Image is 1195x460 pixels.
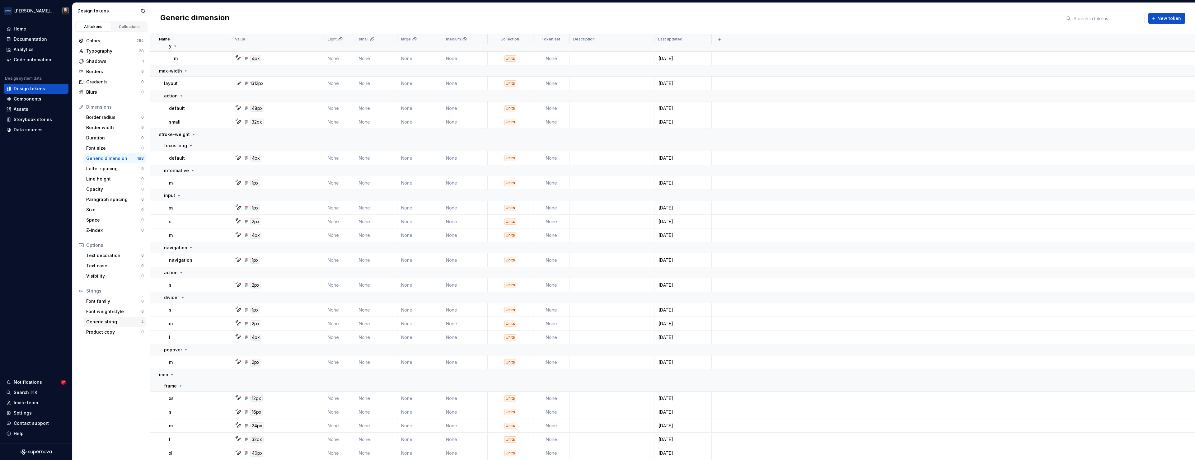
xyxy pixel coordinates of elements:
div: 188 [137,156,144,161]
a: Paragraph spacing0 [84,195,146,204]
td: None [324,52,355,65]
td: None [533,151,569,165]
div: Design tokens [14,86,45,92]
p: y [169,43,171,49]
td: None [442,151,488,165]
div: 28 [139,49,144,54]
td: None [397,115,442,129]
td: None [533,278,569,292]
div: Strings [86,288,144,294]
a: Product copy0 [84,327,146,337]
div: Analytics [14,46,34,53]
div: Blurs [86,89,141,95]
td: None [355,228,397,242]
div: [DATE] [655,55,711,62]
td: None [324,355,355,369]
td: None [442,303,488,317]
div: 0 [141,176,144,181]
td: None [355,101,397,115]
a: Letter spacing0 [84,164,146,174]
td: None [533,176,569,190]
div: 4 [141,319,144,324]
a: Text case0 [84,261,146,271]
button: Help [4,429,68,439]
td: None [533,101,569,115]
p: navigation [169,257,192,263]
div: 0 [141,228,144,233]
div: 48px [250,105,264,112]
div: Borders [86,68,141,75]
td: None [397,228,442,242]
td: None [355,151,397,165]
div: Duration [86,135,141,141]
td: None [533,52,569,65]
div: [DATE] [655,307,711,313]
p: m [174,55,178,62]
div: Search ⌘K [14,389,37,396]
div: Shadows [86,58,142,64]
div: Documentation [14,36,47,42]
a: Analytics [4,45,68,54]
div: [DATE] [655,257,711,263]
td: None [397,201,442,215]
div: Components [14,96,41,102]
a: Border radius0 [84,112,146,122]
td: None [442,405,488,419]
td: None [324,151,355,165]
a: Generic dimension188 [84,153,146,163]
div: 2px [250,320,261,327]
td: None [355,355,397,369]
div: 0 [141,207,144,212]
div: Units [504,334,516,340]
td: None [533,405,569,419]
td: None [355,115,397,129]
div: Collections [114,24,145,29]
div: Units [504,257,516,263]
p: s [169,282,171,288]
a: Components [4,94,68,104]
p: popover [164,347,182,353]
p: Light [328,37,337,42]
div: Border width [86,124,141,131]
td: None [355,392,397,405]
div: 1312px [250,80,264,87]
div: Units [504,307,516,313]
p: Token set [541,37,560,42]
div: 32px [250,119,264,125]
td: None [442,101,488,115]
div: Gradients [86,79,141,85]
div: Home [14,26,26,32]
td: None [324,392,355,405]
p: frame [164,383,177,389]
td: None [355,77,397,90]
div: Text case [86,263,141,269]
div: Units [504,282,516,288]
a: Visibility0 [84,271,146,281]
div: 0 [141,309,144,314]
p: s [169,307,171,313]
div: Border radius [86,114,141,120]
p: input [164,192,175,199]
div: 2px [250,282,261,289]
div: 2px [250,359,261,366]
img: f0306bc8-3074-41fb-b11c-7d2e8671d5eb.png [4,7,12,15]
td: None [355,201,397,215]
img: Teunis Vorsteveld [62,7,69,15]
div: 0 [141,263,144,268]
div: 16px [250,409,263,415]
a: Gradients0 [76,77,146,87]
td: None [324,253,355,267]
td: None [533,77,569,90]
div: [DATE] [655,119,711,125]
div: 0 [141,299,144,304]
div: 0 [141,125,144,130]
div: 4px [250,334,261,341]
td: None [533,317,569,331]
div: 1 [142,59,144,64]
div: [DATE] [655,409,711,415]
p: small [169,119,180,125]
div: [DATE] [655,218,711,225]
td: None [442,115,488,129]
div: Space [86,217,141,223]
p: navigation [164,245,187,251]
